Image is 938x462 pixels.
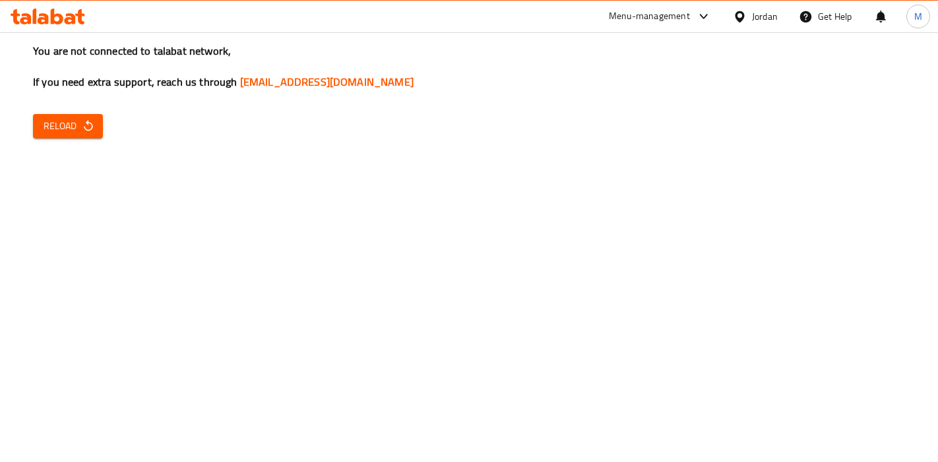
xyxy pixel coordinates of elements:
[609,9,690,24] div: Menu-management
[752,9,778,24] div: Jordan
[914,9,922,24] span: M
[33,43,905,90] h3: You are not connected to talabat network, If you need extra support, reach us through
[33,114,103,138] button: Reload
[44,118,92,134] span: Reload
[240,72,414,92] a: [EMAIL_ADDRESS][DOMAIN_NAME]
